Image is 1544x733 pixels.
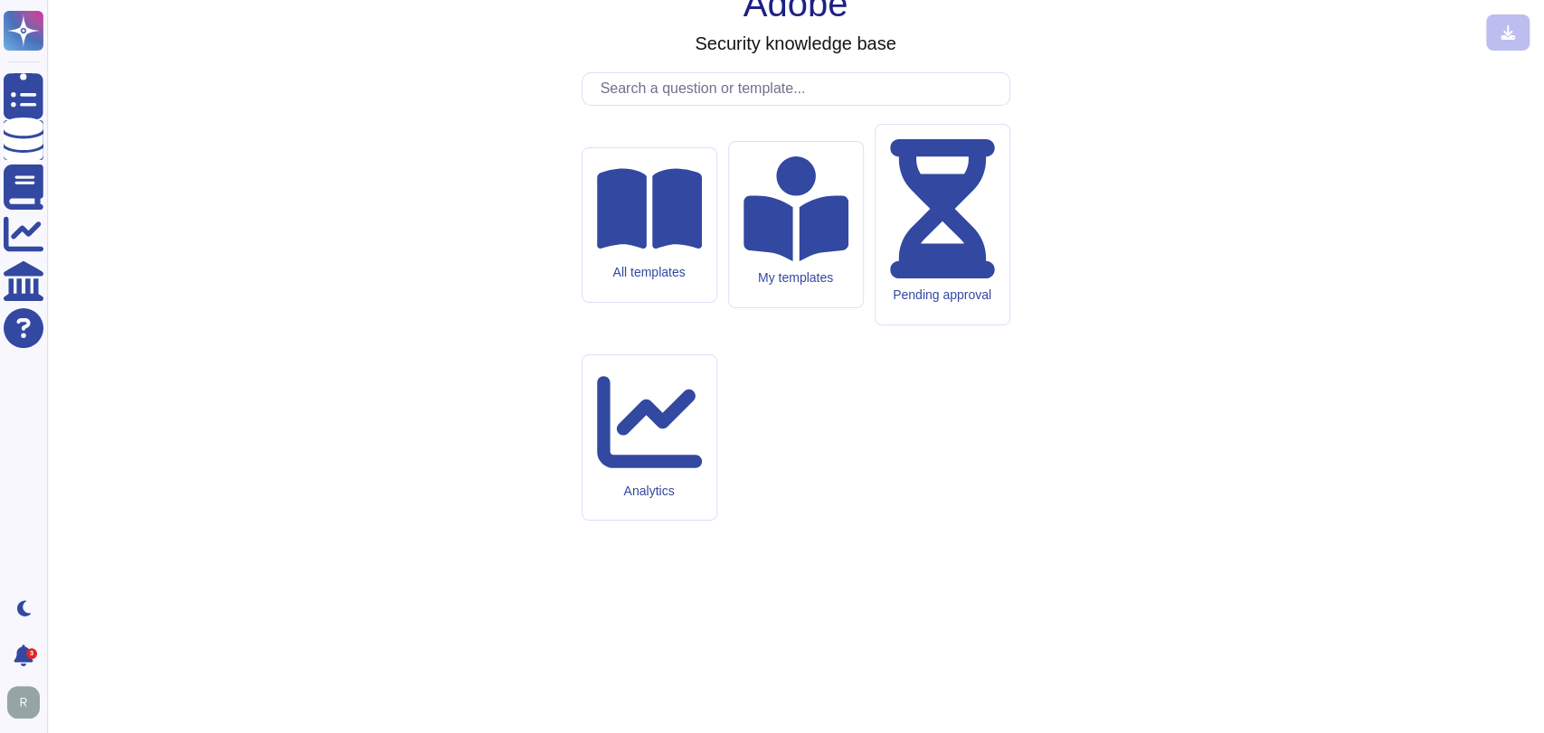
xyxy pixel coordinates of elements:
[695,33,895,54] h3: Security knowledge base
[26,648,37,659] div: 3
[597,484,702,499] div: Analytics
[890,287,995,303] div: Pending approval
[744,270,848,286] div: My templates
[4,682,52,722] button: user
[592,73,1009,105] input: Search a question or template...
[7,686,40,719] img: user
[597,265,702,280] div: All templates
